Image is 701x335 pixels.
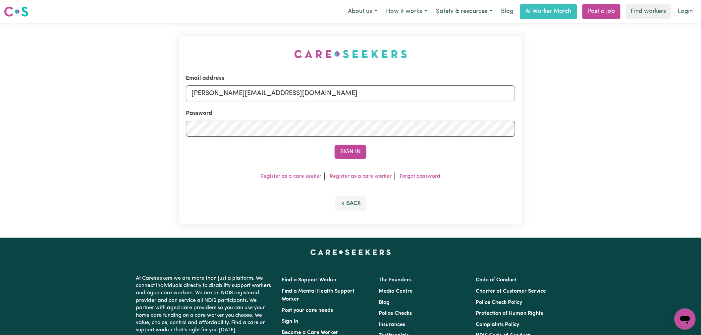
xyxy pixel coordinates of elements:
[261,174,322,179] a: Register as a care seeker
[520,4,577,19] a: AI Worker Match
[379,289,413,294] a: Media Centre
[4,6,28,18] img: Careseekers logo
[282,277,337,283] a: Find a Support Worker
[310,250,391,255] a: Careseekers home page
[582,4,620,19] a: Post a job
[186,85,515,101] input: Email address
[674,4,697,19] a: Login
[4,4,28,19] a: Careseekers logo
[674,309,696,330] iframe: Button to launch messaging window
[626,4,672,19] a: Find workers
[476,322,519,327] a: Complaints Policy
[476,277,517,283] a: Code of Conduct
[186,74,224,83] label: Email address
[432,5,497,19] button: Safety & resources
[497,4,517,19] a: Blog
[400,174,441,179] a: Forgot password
[282,319,298,324] a: Sign In
[282,289,354,302] a: Find a Mental Health Support Worker
[330,174,392,179] a: Register as a care worker
[379,277,411,283] a: The Founders
[379,300,390,305] a: Blog
[476,289,546,294] a: Charter of Customer Service
[379,311,412,316] a: Police Checks
[379,322,405,327] a: Insurances
[335,196,366,211] button: Back
[382,5,432,19] button: How it works
[476,311,543,316] a: Protection of Human Rights
[282,308,333,313] a: Post your care needs
[344,5,382,19] button: About us
[476,300,522,305] a: Police Check Policy
[186,109,212,118] label: Password
[335,145,366,159] button: Sign In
